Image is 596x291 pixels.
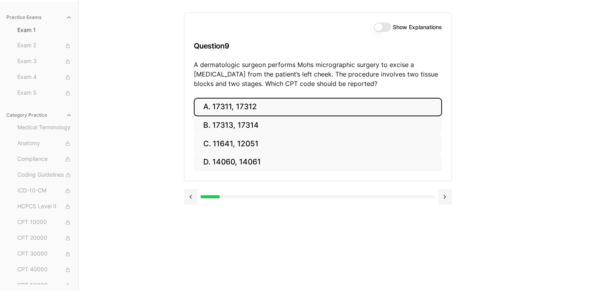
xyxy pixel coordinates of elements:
[14,216,75,229] button: CPT 10000
[17,171,72,179] span: Coding Guidelines
[194,153,442,172] button: D. 14060, 14061
[14,24,75,36] button: Exam 1
[194,116,442,135] button: B. 17313, 17314
[14,263,75,276] button: CPT 40000
[17,281,72,290] span: CPT 50000
[17,265,72,274] span: CPT 40000
[17,250,72,258] span: CPT 30000
[17,218,72,227] span: CPT 10000
[14,153,75,166] button: Compliance
[17,202,72,211] span: HCPCS Level II
[17,187,72,195] span: ICD-10-CM
[17,57,72,66] span: Exam 3
[14,200,75,213] button: HCPCS Level II
[14,169,75,181] button: Coding Guidelines
[17,155,72,164] span: Compliance
[17,41,72,50] span: Exam 2
[194,34,442,58] h3: Question 9
[14,87,75,99] button: Exam 5
[14,71,75,84] button: Exam 4
[3,109,75,121] button: Category Practice
[17,73,72,82] span: Exam 4
[17,26,72,34] span: Exam 1
[3,11,75,24] button: Practice Exams
[17,123,72,132] span: Medical Terminology
[14,137,75,150] button: Anatomy
[14,39,75,52] button: Exam 2
[17,89,72,97] span: Exam 5
[14,121,75,134] button: Medical Terminology
[14,55,75,68] button: Exam 3
[194,98,442,116] button: A. 17311, 17312
[14,232,75,244] button: CPT 20000
[194,60,442,88] p: A dermatologic surgeon performs Mohs micrographic surgery to excise a [MEDICAL_DATA] from the pat...
[14,248,75,260] button: CPT 30000
[14,185,75,197] button: ICD-10-CM
[393,24,442,30] label: Show Explanations
[194,134,442,153] button: C. 11641, 12051
[17,234,72,242] span: CPT 20000
[17,139,72,148] span: Anatomy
